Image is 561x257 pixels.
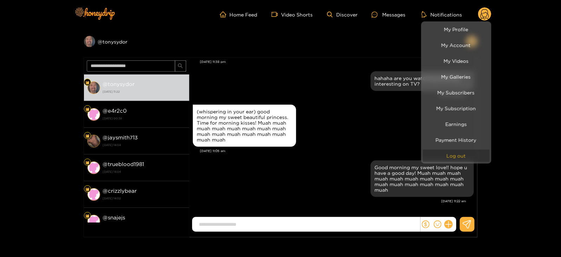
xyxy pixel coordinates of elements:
[423,71,490,83] a: My Galleries
[423,39,490,51] a: My Account
[423,118,490,130] a: Earnings
[423,86,490,99] a: My Subscribers
[423,55,490,67] a: My Videos
[423,23,490,35] a: My Profile
[423,102,490,114] a: My Subscription
[423,150,490,162] button: Log out
[423,134,490,146] a: Payment History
